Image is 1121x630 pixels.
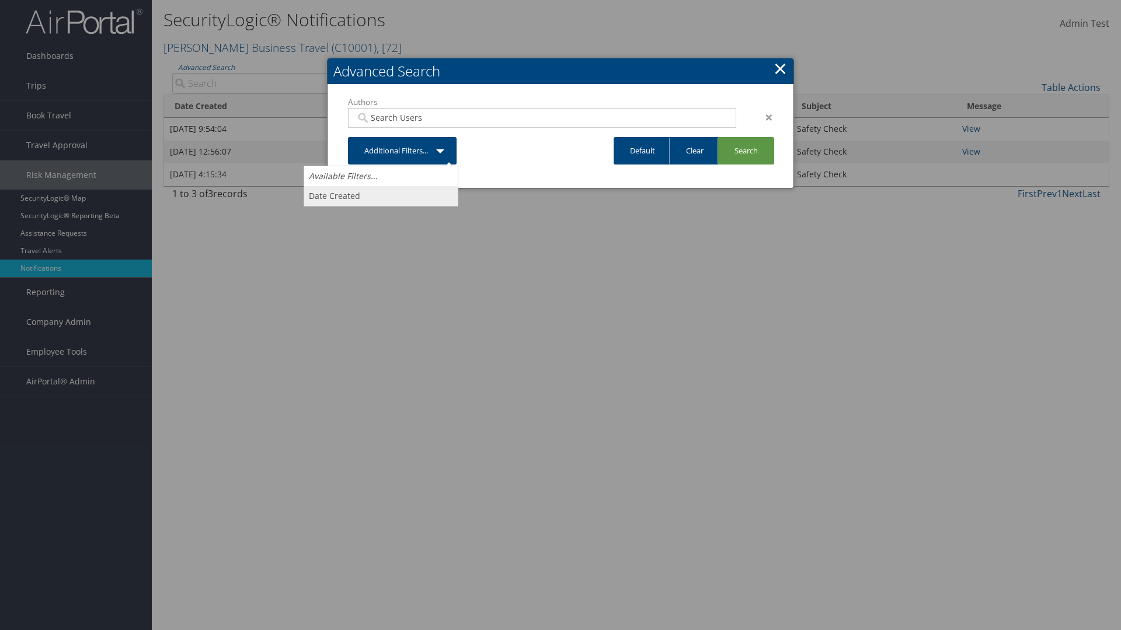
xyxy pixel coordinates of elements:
a: Search [718,137,774,164]
i: Available Filters... [309,170,378,181]
a: Additional Filters... [348,137,457,164]
div: × [745,110,782,124]
a: Date Created [304,186,458,206]
a: Close [774,57,787,80]
a: Default [614,137,671,164]
a: Clear [669,137,720,164]
input: Search Users [356,112,728,124]
h2: Advanced Search [328,58,793,84]
label: Authors [348,96,736,108]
